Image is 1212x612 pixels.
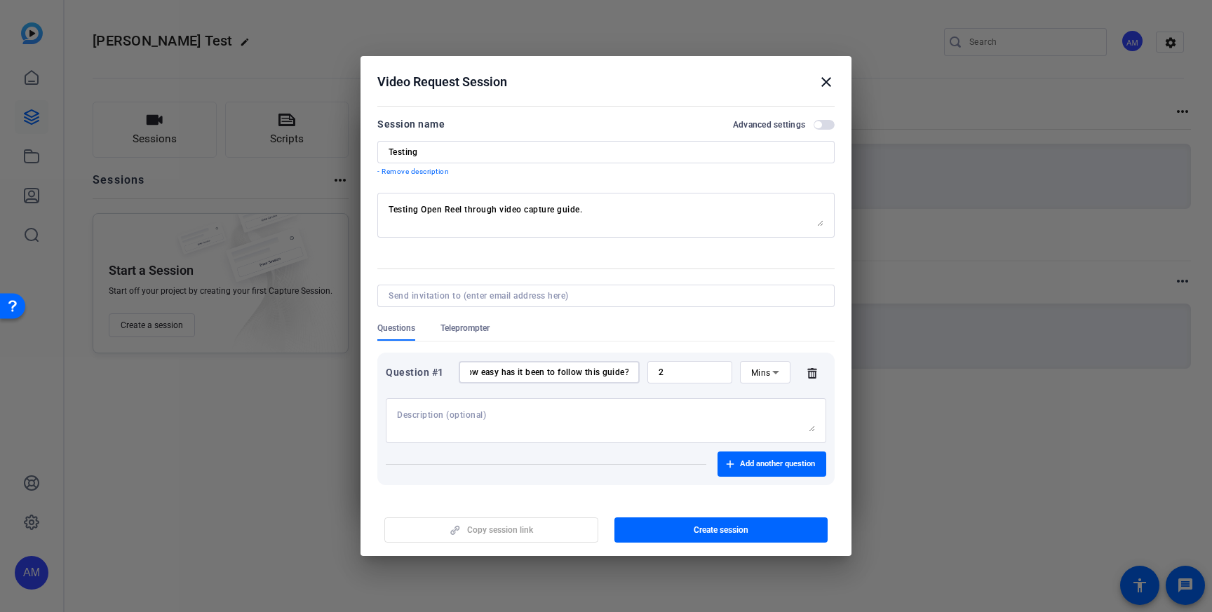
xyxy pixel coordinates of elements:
span: Mins [751,368,771,378]
div: Question #1 [386,364,451,381]
input: Send invitation to (enter email address here) [389,290,818,301]
button: Create session [614,517,828,543]
span: Teleprompter [440,322,490,334]
input: Enter Session Name [389,147,823,158]
div: Video Request Session [377,74,835,90]
p: - Remove description [377,166,835,177]
span: Create session [694,524,748,536]
div: Session name [377,116,445,132]
mat-icon: close [818,74,835,90]
button: Add another question [718,451,826,477]
h2: Advanced settings [733,119,805,130]
input: Time [659,367,721,378]
span: Add another question [740,458,815,470]
span: Questions [377,322,415,334]
input: Enter your question here [470,367,628,378]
